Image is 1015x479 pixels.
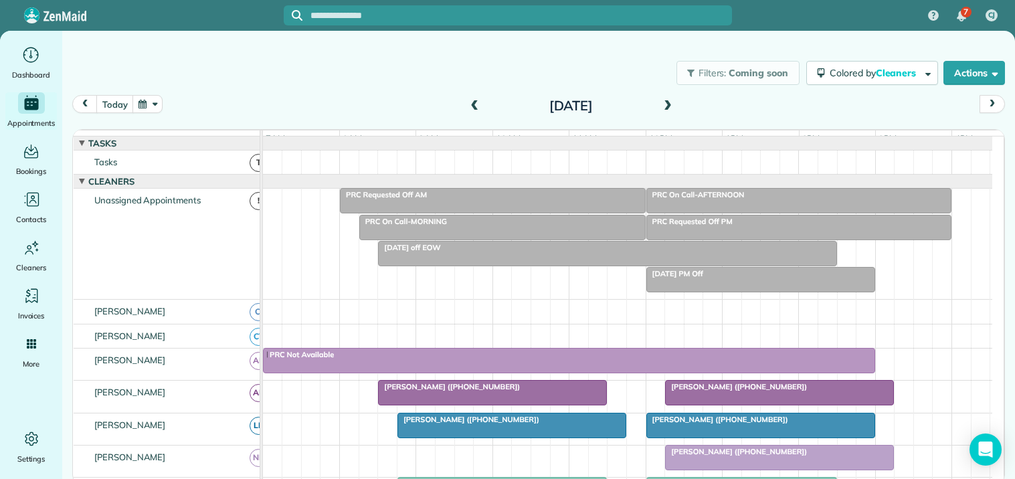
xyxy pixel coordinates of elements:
span: PRC Requested Off PM [646,217,733,226]
span: [DATE] off EOW [377,243,441,252]
span: Colored by [830,67,921,79]
span: Cleaners [876,67,919,79]
span: ND [250,449,268,467]
span: [PERSON_NAME] [92,306,169,316]
span: Coming soon [729,67,789,79]
span: Settings [17,452,45,466]
span: 4pm [952,133,976,144]
span: [PERSON_NAME] ([PHONE_NUMBER]) [397,415,540,424]
span: LH [250,417,268,435]
span: Contacts [16,213,46,226]
span: PRC On Call-AFTERNOON [646,190,745,199]
a: Appointments [5,92,57,130]
span: PRC On Call-MORNING [359,217,448,226]
span: CJ [250,303,268,321]
span: PRC Requested Off AM [339,190,428,199]
span: Bookings [16,165,47,178]
span: Filters: [699,67,727,79]
a: Invoices [5,285,57,322]
span: Tasks [92,157,120,167]
span: [PERSON_NAME] ([PHONE_NUMBER]) [664,382,808,391]
a: Dashboard [5,44,57,82]
a: Settings [5,428,57,466]
span: [DATE] PM Off [646,269,704,278]
span: ! [250,192,268,210]
span: Unassigned Appointments [92,195,203,205]
span: CT [250,328,268,346]
span: CJ [988,10,996,21]
button: today [96,95,133,113]
span: 7 [963,7,968,17]
span: 11am [569,133,599,144]
h2: [DATE] [487,98,654,113]
button: Colored byCleaners [806,61,938,85]
span: PRC Not Available [263,350,335,359]
span: 3pm [876,133,899,144]
span: Cleaners [86,176,137,187]
span: Tasks [86,138,119,149]
span: 1pm [723,133,746,144]
button: prev [72,95,98,113]
span: T [250,154,268,172]
span: More [23,357,39,371]
div: 7 unread notifications [947,1,976,31]
span: 2pm [800,133,823,144]
span: Invoices [18,309,45,322]
span: [PERSON_NAME] ([PHONE_NUMBER]) [377,382,521,391]
span: 8am [340,133,365,144]
button: next [980,95,1005,113]
span: [PERSON_NAME] ([PHONE_NUMBER]) [646,415,789,424]
span: Dashboard [12,68,50,82]
span: 12pm [646,133,675,144]
span: 9am [416,133,441,144]
a: Bookings [5,140,57,178]
span: Cleaners [16,261,46,274]
span: 10am [493,133,523,144]
span: [PERSON_NAME] [92,387,169,397]
span: [PERSON_NAME] [92,330,169,341]
span: [PERSON_NAME] [92,452,169,462]
span: AH [250,352,268,370]
a: Contacts [5,189,57,226]
button: Focus search [284,10,302,21]
svg: Focus search [292,10,302,21]
span: AR [250,384,268,402]
span: [PERSON_NAME] [92,419,169,430]
div: Open Intercom Messenger [970,434,1002,466]
span: [PERSON_NAME] ([PHONE_NUMBER]) [664,447,808,456]
a: Cleaners [5,237,57,274]
button: Actions [943,61,1005,85]
span: 7am [263,133,288,144]
span: [PERSON_NAME] [92,355,169,365]
span: Appointments [7,116,56,130]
